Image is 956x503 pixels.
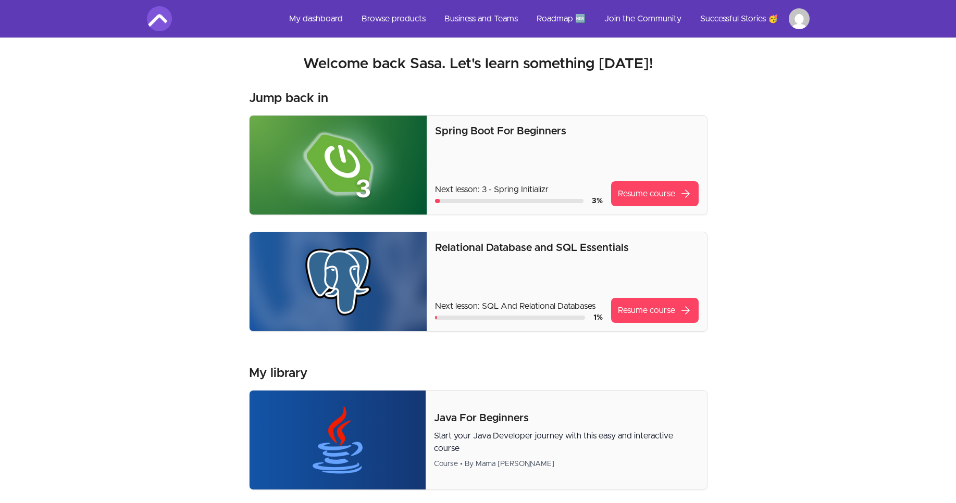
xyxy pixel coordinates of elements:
h2: Welcome back Sasa. Let's learn something [DATE]! [147,55,810,73]
p: Next lesson: SQL And Relational Databases [435,300,602,312]
p: Relational Database and SQL Essentials [435,241,698,255]
a: My dashboard [281,6,351,31]
img: Amigoscode logo [147,6,172,31]
p: Start your Java Developer journey with this easy and interactive course [434,430,699,455]
h3: Jump back in [249,90,328,107]
a: Business and Teams [436,6,526,31]
div: Course • By Mama [PERSON_NAME] [434,459,699,469]
img: Product image for Java For Beginners [250,391,426,489]
span: 1 % [593,314,603,321]
img: Product image for Relational Database and SQL Essentials [250,232,427,331]
a: Roadmap 🆕 [528,6,594,31]
nav: Main [281,6,810,31]
span: arrow_forward [679,187,692,200]
span: 3 % [592,197,603,205]
h3: My library [249,365,307,382]
div: Course progress [435,199,583,203]
a: Join the Community [596,6,690,31]
a: Successful Stories 🥳 [692,6,787,31]
p: Java For Beginners [434,411,699,425]
img: Profile image for Sasa Markovic [789,8,810,29]
a: Browse products [353,6,434,31]
p: Spring Boot For Beginners [435,124,698,139]
span: arrow_forward [679,304,692,317]
div: Course progress [435,316,585,320]
p: Next lesson: 3 - Spring Initializr [435,183,602,196]
a: Resume coursearrow_forward [611,181,699,206]
a: Product image for Java For BeginnersJava For BeginnersStart your Java Developer journey with this... [249,390,707,490]
a: Resume coursearrow_forward [611,298,699,323]
img: Product image for Spring Boot For Beginners [250,116,427,215]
